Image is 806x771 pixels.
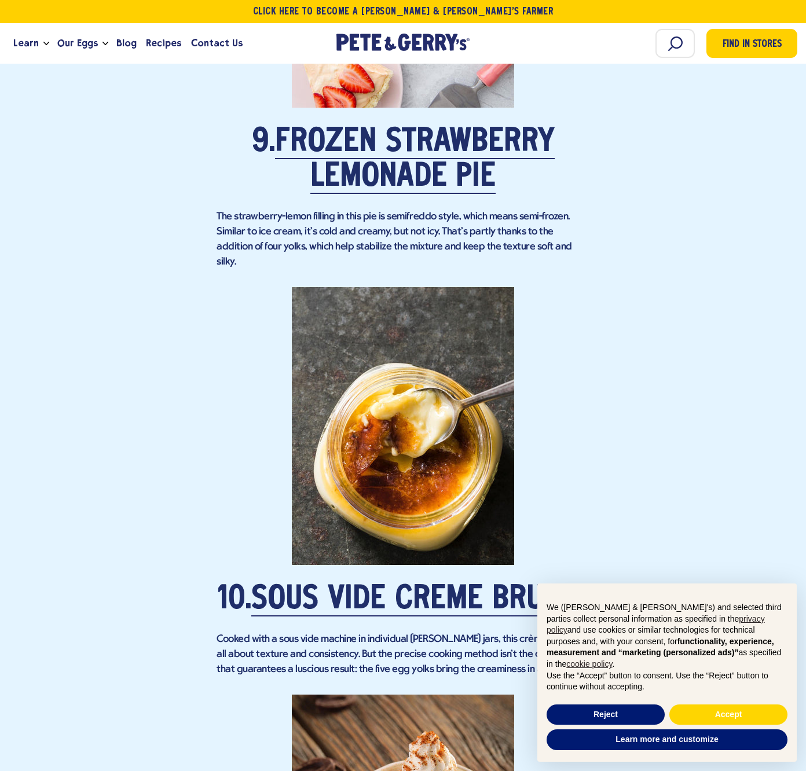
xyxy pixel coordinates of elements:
span: Recipes [146,36,181,50]
span: Our Eggs [57,36,98,50]
button: Open the dropdown menu for Learn [43,42,49,46]
span: Blog [116,36,137,50]
a: Sous Vide Crème Brûlée [251,584,588,616]
a: Blog [112,28,141,59]
a: Our Eggs [53,28,102,59]
button: Accept [669,704,787,725]
button: Reject [547,704,665,725]
p: We ([PERSON_NAME] & [PERSON_NAME]'s) and selected third parties collect personal information as s... [547,602,787,670]
p: Cooked with a sous vide machine in individual [PERSON_NAME] jars, this crème brûlée is all about ... [217,632,589,677]
p: The strawberry-lemon filling in this pie is semifreddo style, which means semi-frozen. Similar to... [217,210,589,270]
span: Learn [13,36,39,50]
a: Find in Stores [706,29,797,58]
a: cookie policy [566,659,612,669]
p: Use the “Accept” button to consent. Use the “Reject” button to continue without accepting. [547,670,787,693]
div: Notice [528,574,806,771]
h2: 9. [217,125,589,194]
h2: 10. [217,582,589,617]
span: Contact Us [191,36,243,50]
span: Find in Stores [723,37,782,53]
a: Learn [9,28,43,59]
input: Search [655,29,695,58]
a: Frozen Strawberry Lemonade Pie [275,127,555,194]
a: Recipes [141,28,186,59]
a: Contact Us [186,28,247,59]
button: Learn more and customize [547,729,787,750]
button: Open the dropdown menu for Our Eggs [102,42,108,46]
